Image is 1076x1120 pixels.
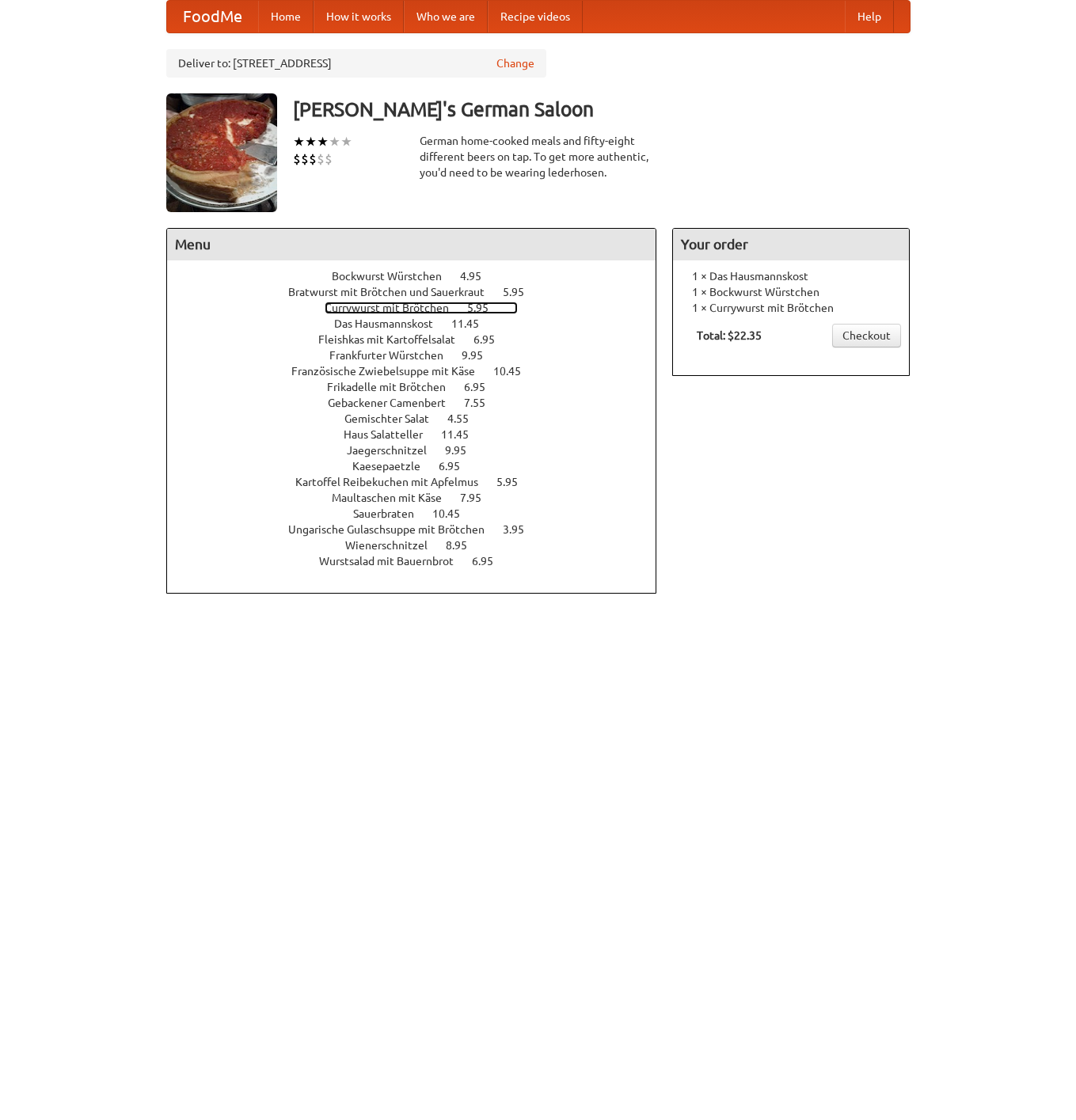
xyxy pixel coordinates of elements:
[167,1,258,32] a: FoodMe
[493,365,537,378] span: 10.45
[319,555,470,568] span: Wurstsalad mit Bauernbrot
[309,150,317,168] li: $
[352,460,489,473] a: Kaesepaetzle 6.95
[404,1,488,32] a: Who we are
[445,444,482,457] span: 9.95
[318,333,524,346] a: Fleishkas mit Kartoffelsalat 6.95
[295,476,547,488] a: Kartoffel Reibekuchen mit Apfelmus 5.95
[166,49,546,78] div: Deliver to: [STREET_ADDRESS]
[472,555,509,568] span: 6.95
[318,333,471,346] span: Fleishkas mit Kartoffelsalat
[697,329,762,342] b: Total: $22.35
[496,55,534,71] a: Change
[464,397,501,409] span: 7.55
[353,507,489,520] a: Sauerbraten 10.45
[344,412,498,425] a: Gemischter Salat 4.55
[441,428,485,441] span: 11.45
[327,381,462,393] span: Frikadelle mit Brötchen
[288,523,500,536] span: Ungarische Gulaschsuppe mit Brötchen
[447,412,485,425] span: 4.55
[832,324,901,347] a: Checkout
[329,349,512,362] a: Frankfurter Würstchen 9.95
[332,492,458,504] span: Maultaschen mit Käse
[344,412,445,425] span: Gemischter Salat
[432,507,476,520] span: 10.45
[460,492,497,504] span: 7.95
[488,1,583,32] a: Recipe videos
[681,300,901,316] li: 1 × Currywurst mit Brötchen
[451,317,495,330] span: 11.45
[291,365,550,378] a: Französische Zwiebelsuppe mit Käse 10.45
[295,476,494,488] span: Kartoffel Reibekuchen mit Apfelmus
[347,444,496,457] a: Jaegerschnitzel 9.95
[503,523,540,536] span: 3.95
[460,270,497,283] span: 4.95
[473,333,511,346] span: 6.95
[353,507,430,520] span: Sauerbraten
[293,133,305,150] li: ★
[325,302,465,314] span: Currywurst mit Brötchen
[334,317,508,330] a: Das Hausmannskost 11.45
[681,284,901,300] li: 1 × Bockwurst Würstchen
[439,460,476,473] span: 6.95
[166,93,277,212] img: angular.jpg
[301,150,309,168] li: $
[332,270,511,283] a: Bockwurst Würstchen 4.95
[329,349,459,362] span: Frankfurter Würstchen
[496,476,534,488] span: 5.95
[462,349,499,362] span: 9.95
[446,539,483,552] span: 8.95
[332,492,511,504] a: Maultaschen mit Käse 7.95
[288,523,553,536] a: Ungarische Gulaschsuppe mit Brötchen 3.95
[317,150,325,168] li: $
[258,1,314,32] a: Home
[328,397,515,409] a: Gebackener Camenbert 7.55
[293,150,301,168] li: $
[420,133,657,180] div: German home-cooked meals and fifty-eight different beers on tap. To get more authentic, you'd nee...
[291,365,491,378] span: Französische Zwiebelsuppe mit Käse
[681,268,901,284] li: 1 × Das Hausmannskost
[167,229,656,260] h4: Menu
[467,302,504,314] span: 5.95
[345,539,443,552] span: Wienerschnitzel
[305,133,317,150] li: ★
[314,1,404,32] a: How it works
[344,428,498,441] a: Haus Salatteller 11.45
[319,555,523,568] a: Wurstsalad mit Bauernbrot 6.95
[288,286,500,298] span: Bratwurst mit Brötchen und Sauerkraut
[845,1,894,32] a: Help
[317,133,329,150] li: ★
[352,460,436,473] span: Kaesepaetzle
[503,286,540,298] span: 5.95
[288,286,553,298] a: Bratwurst mit Brötchen und Sauerkraut 5.95
[293,93,911,125] h3: [PERSON_NAME]'s German Saloon
[673,229,909,260] h4: Your order
[464,381,501,393] span: 6.95
[345,539,496,552] a: Wienerschnitzel 8.95
[329,133,340,150] li: ★
[347,444,443,457] span: Jaegerschnitzel
[327,381,515,393] a: Frikadelle mit Brötchen 6.95
[334,317,449,330] span: Das Hausmannskost
[328,397,462,409] span: Gebackener Camenbert
[325,302,518,314] a: Currywurst mit Brötchen 5.95
[325,150,333,168] li: $
[332,270,458,283] span: Bockwurst Würstchen
[340,133,352,150] li: ★
[344,428,439,441] span: Haus Salatteller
